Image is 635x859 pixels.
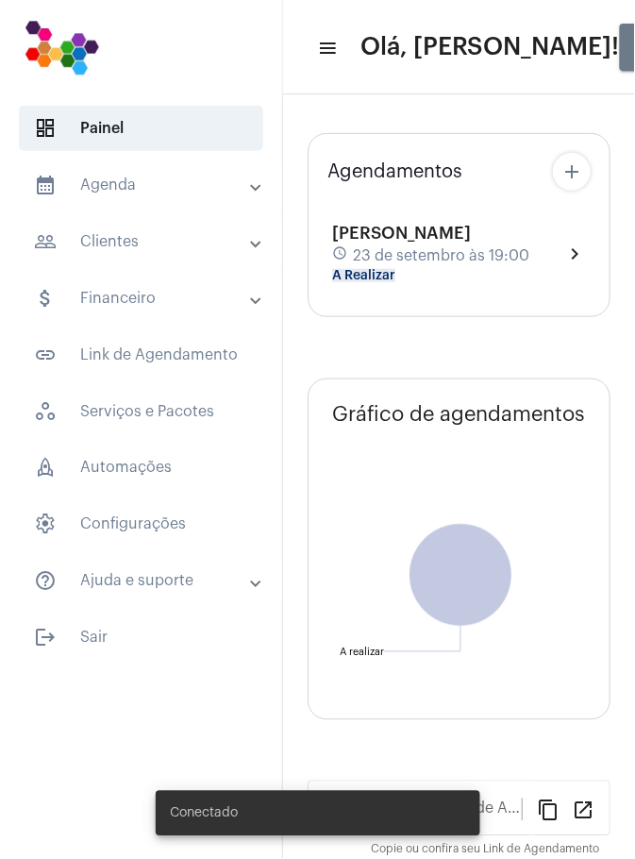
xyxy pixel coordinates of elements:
mat-panel-title: Financeiro [34,287,252,310]
span: Configurações [19,502,263,547]
mat-expansion-panel-header: sidenav iconFinanceiro [11,276,282,321]
mat-panel-title: Clientes [34,230,252,253]
mat-icon: sidenav icon [34,570,57,593]
mat-icon: content_copy [537,799,560,821]
span: Agendamentos [327,161,462,182]
span: Automações [19,446,263,491]
mat-icon: chevron_right [563,243,586,265]
mat-icon: sidenav icon [34,627,57,649]
span: Sair [19,615,263,661]
span: sidenav icon [34,514,57,536]
span: Gráfico de agendamentos [332,403,585,426]
span: Conectado [171,804,239,823]
span: sidenav icon [34,457,57,480]
mat-panel-title: Agenda [34,174,252,196]
mat-icon: sidenav icon [34,287,57,310]
mat-icon: add [560,160,583,183]
mat-icon: sidenav icon [34,344,57,366]
mat-icon: open_in_new [572,799,594,821]
mat-icon: sidenav icon [34,174,57,196]
mat-icon: schedule [332,245,349,266]
span: Painel [19,106,263,151]
span: Link de Agendamento [19,332,263,378]
span: 23 de setembro às 19:00 [353,247,529,264]
mat-panel-title: Ajuda e suporte [34,570,252,593]
img: 7bf4c2a9-cb5a-6366-d80e-59e5d4b2024a.png [15,9,109,85]
span: sidenav icon [34,117,57,140]
mat-chip: A Realizar [332,269,395,282]
span: [PERSON_NAME] [332,225,471,242]
mat-expansion-panel-header: sidenav iconAjuda e suporte [11,559,282,604]
span: Serviços e Pacotes [19,389,263,434]
mat-icon: sidenav icon [317,37,336,59]
mat-icon: sidenav icon [34,230,57,253]
mat-expansion-panel-header: sidenav iconAgenda [11,162,282,208]
text: A realizar [340,647,384,657]
span: Olá, [PERSON_NAME]! [360,32,620,62]
span: sidenav icon [34,400,57,423]
mat-expansion-panel-header: sidenav iconClientes [11,219,282,264]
